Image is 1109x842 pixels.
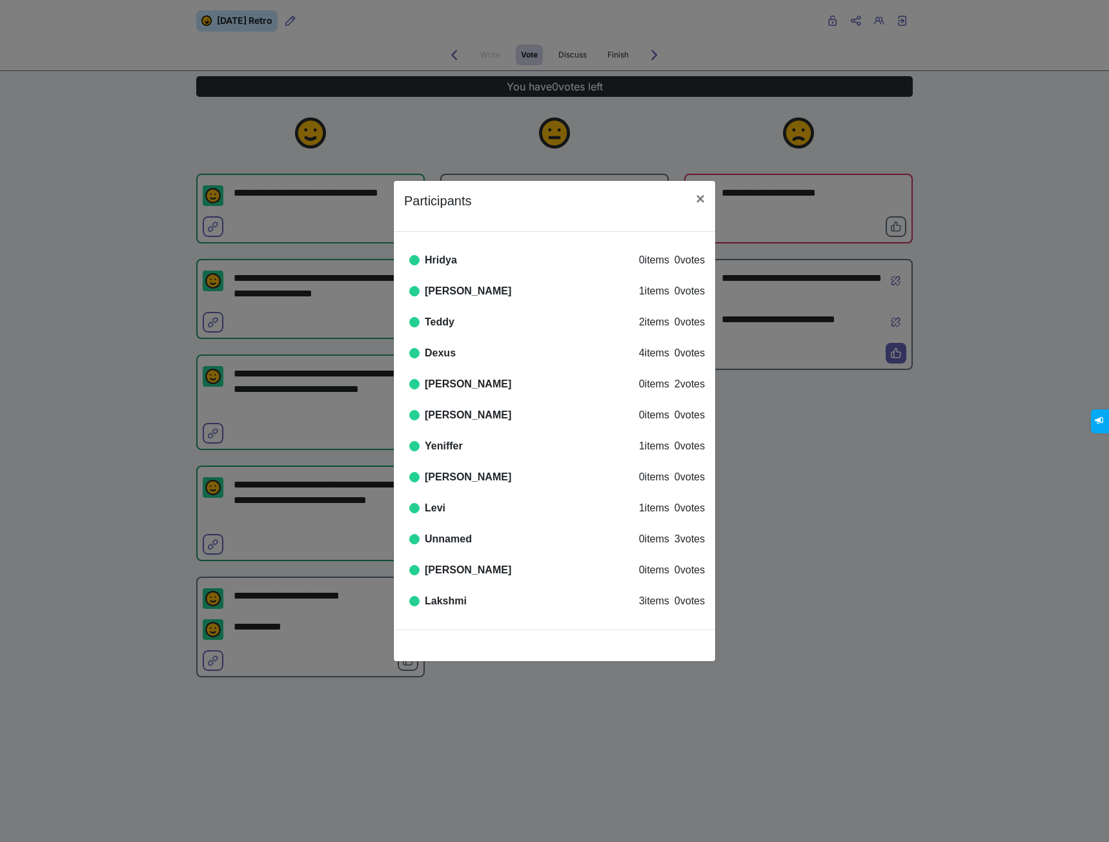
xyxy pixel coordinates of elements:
i: Online [409,317,420,327]
i: Online [409,472,420,482]
i: Online [409,255,420,265]
p: Participants [404,191,472,211]
div: [PERSON_NAME] [425,376,511,392]
button: Close [686,181,715,217]
div: 2 votes [675,376,705,392]
div: 0 votes [675,345,705,361]
div: Levi [425,500,445,516]
div: Unnamed [425,531,472,547]
i: Online [409,441,420,451]
div: Dexus [425,345,456,361]
div: 0 items [639,252,669,268]
div: [PERSON_NAME] [425,407,511,423]
i: Online [409,410,420,420]
span:  [9,4,16,12]
i: Online [409,348,420,358]
span: × [696,190,705,207]
i: Online [409,503,420,513]
i: Online [409,565,420,575]
i: Online [409,596,420,606]
div: Hridya [425,252,457,268]
i: Online [409,534,420,544]
div: 1 items [639,438,669,454]
i: Online [409,286,420,296]
div: 0 items [639,376,669,392]
div: 0 items [639,407,669,423]
div: 3 items [639,593,669,609]
div: 1 items [639,283,669,299]
div: 0 items [639,562,669,578]
div: [PERSON_NAME] [425,283,511,299]
i: Online [409,379,420,389]
div: 2 items [639,314,669,330]
div: [PERSON_NAME] [425,562,511,578]
div: 0 votes [675,438,705,454]
div: 0 votes [675,314,705,330]
div: 4 items [639,345,669,361]
div: 0 votes [675,593,705,609]
div: 0 items [639,469,669,485]
div: 3 votes [675,531,705,547]
div: 1 items [639,500,669,516]
div: Lakshmi [425,593,467,609]
div: 0 items [639,531,669,547]
div: [PERSON_NAME] [425,469,511,485]
div: Teddy [425,314,454,330]
div: 0 votes [675,283,705,299]
div: Yeniffer [425,438,463,454]
div: 0 votes [675,252,705,268]
div: 0 votes [675,407,705,423]
div: 0 votes [675,562,705,578]
div: 0 votes [675,500,705,516]
div: 0 votes [675,469,705,485]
